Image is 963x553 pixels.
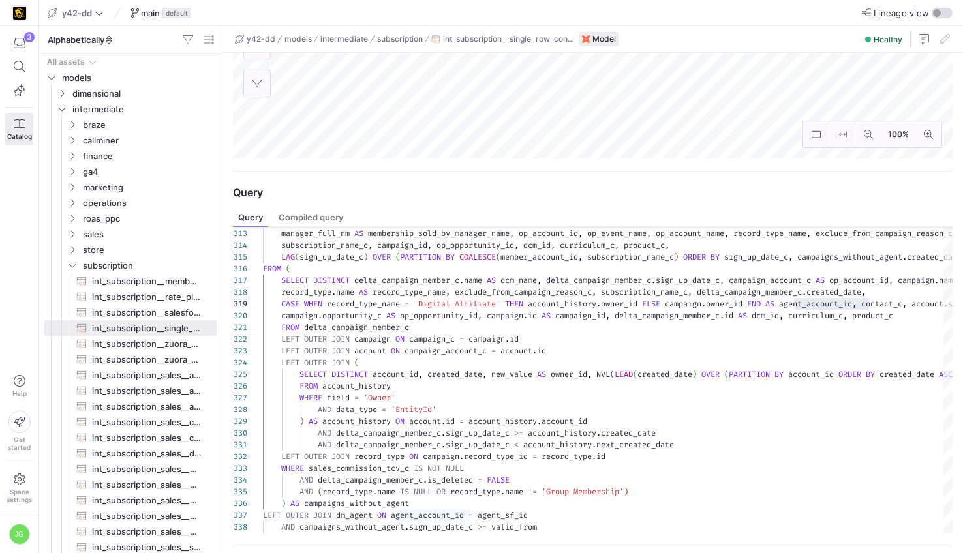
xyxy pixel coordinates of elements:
a: Spacesettings [5,468,33,509]
span: models [62,70,215,85]
div: 317 [233,275,247,286]
span: , [861,287,866,297]
span: product_c [624,240,665,250]
span: , [551,240,555,250]
span: subscription_name_c [601,287,688,297]
span: ON [391,346,400,356]
span: BY [711,252,720,262]
span: LEFT [281,357,299,368]
span: subscription_name_c [281,240,368,250]
h3: Query [233,185,263,200]
span: ) [674,252,679,262]
div: Press SPACE to select this row. [44,117,217,132]
a: int_subscription__membership_changes_consolidated​​​​​​​​​​ [44,273,217,289]
div: Press SPACE to select this row. [44,351,217,367]
span: campaign_id [377,240,427,250]
span: , [537,275,542,286]
span: , [478,310,482,321]
span: COALESCE [459,252,496,262]
span: created_date [427,369,482,380]
span: FROM [263,263,281,274]
span: int_subscription_sales__purchase_channel_update_2024​​​​​​​​​​ [92,524,202,539]
a: int_subscription_sales__actual_total_member_count​​​​​​​​​​ [44,398,217,414]
span: . [505,334,510,344]
span: campaigns_without_agent [797,252,902,262]
span: DISTINCT [331,369,368,380]
span: op_account_id [519,228,578,239]
div: Press SPACE to select this row. [44,273,217,289]
span: ( [610,369,615,380]
button: int_subscription__single_row_consolidated [429,31,577,47]
button: Alphabetically [44,31,117,48]
span: AS [542,310,551,321]
span: , [720,275,724,286]
span: . [331,287,336,297]
a: int_subscription_sales__actual_new_members​​​​​​​​​​ [44,383,217,398]
button: intermediate [318,31,370,47]
span: = [459,334,464,344]
span: , [446,287,450,297]
button: Getstarted [5,406,33,456]
span: ELSE [642,299,660,309]
span: 'Digital Affiliate' [414,299,500,309]
span: THEN [505,299,523,309]
span: contact_c [861,299,902,309]
span: , [615,240,619,250]
span: . [596,299,601,309]
div: 325 [233,368,247,380]
div: All assets [47,57,85,67]
span: braze [83,117,215,132]
span: ( [633,369,637,380]
span: ga4 [83,164,215,179]
span: agent_account_id [779,299,852,309]
span: Help [11,389,27,397]
span: sign_up_date_c [656,275,720,286]
span: int_subscription_sales__pivoted_target_new_members​​​​​​​​​​ [92,493,202,508]
span: LEAD [615,369,633,380]
a: int_subscription_sales__cancelled_weighted_date_multiplier​​​​​​​​​​ [44,430,217,445]
span: ( [724,369,729,380]
span: account_id [788,369,834,380]
span: , [665,240,669,250]
div: Press SPACE to select this row. [44,179,217,195]
span: Model [592,35,616,44]
span: created_date [806,287,861,297]
span: ORDER [683,252,706,262]
div: Press SPACE to select this row. [44,132,217,148]
span: int_subscription_sales__monthly_target​​​​​​​​​​ [92,462,202,477]
button: Help [5,369,33,403]
span: Space settings [7,488,32,503]
div: Press SPACE to select this row. [44,70,217,85]
span: Healthy [874,35,902,44]
span: name [464,275,482,286]
a: int_subscription_sales__cancelled_daily_count​​​​​​​​​​ [44,414,217,430]
span: op_opportunity_id [400,310,478,321]
span: created_date [879,369,934,380]
span: Get started [8,436,31,451]
span: . [934,275,939,286]
span: default [162,8,191,18]
span: , [843,310,848,321]
div: 327 [233,392,247,404]
span: AS [537,369,546,380]
span: . [532,346,537,356]
span: FROM [299,381,318,391]
span: callminer [83,133,215,148]
span: exclude_from_campaign_reason_c [455,287,592,297]
span: , [889,275,893,286]
span: Catalog [7,132,32,140]
span: BY [866,369,875,380]
span: finance [83,149,215,164]
span: JOIN [331,346,350,356]
span: JOIN [331,334,350,344]
span: delta_campaign_member_c [546,275,651,286]
span: opportunity_c [322,310,382,321]
span: DISTINCT [313,275,350,286]
span: , [510,228,514,239]
span: int_subscription_sales__cancelled_weighted_date_multiplier​​​​​​​​​​ [92,430,202,445]
span: LAG [281,252,295,262]
button: 3 [5,31,33,55]
div: Press SPACE to select this row. [44,305,217,320]
span: account [354,346,386,356]
span: . [459,275,464,286]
